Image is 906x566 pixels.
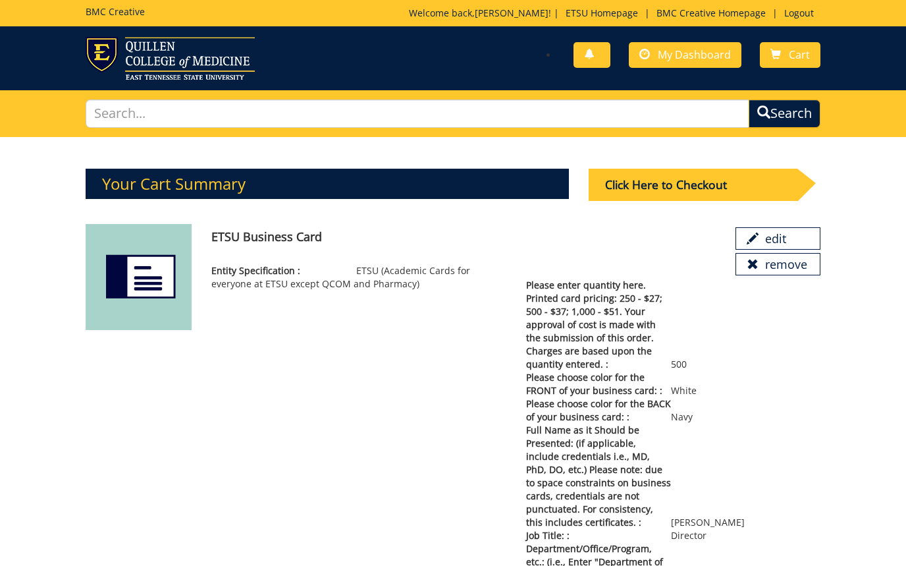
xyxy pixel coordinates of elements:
[211,231,716,244] h4: ETSU Business Card
[409,7,820,20] p: Welcome back, ! | | |
[211,264,506,291] p: ETSU (Academic Cards for everyone at ETSU except QCOM and Pharmacy)
[526,397,671,424] span: Please choose color for the BACK of your business card: :
[526,529,821,542] p: Director
[526,279,671,371] span: Please enter quantity here. Printed card pricing: 250 - $27; 500 - $37; 1,000 - $51. Your approva...
[589,192,818,204] a: Click Here to Checkout
[650,7,772,19] a: BMC Creative Homepage
[629,42,741,68] a: My Dashboard
[589,169,797,201] div: Click Here to Checkout
[526,424,671,529] span: Full Name as it Should be Presented: (if applicable, include credentials i.e., MD, PhD, DO, etc.)...
[86,7,145,16] h5: BMC Creative
[526,397,821,424] p: Navy
[526,529,671,542] span: Job Title: :
[86,99,750,128] input: Search...
[658,47,731,62] span: My Dashboard
[86,224,192,330] img: etsu%20business%20card-614b6b15914de3.78613464.png
[526,371,671,397] span: Please choose color for the FRONT of your business card: :
[760,42,820,68] a: Cart
[475,7,548,19] a: [PERSON_NAME]
[86,37,255,80] img: ETSU logo
[735,253,820,275] a: remove
[211,264,356,277] span: Entity Specification :
[735,227,820,250] a: edit
[559,7,645,19] a: ETSU Homepage
[526,279,821,371] p: 500
[778,7,820,19] a: Logout
[526,424,821,529] p: [PERSON_NAME]
[789,47,810,62] span: Cart
[526,371,821,397] p: White
[86,169,569,199] h3: Your Cart Summary
[749,99,820,128] button: Search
